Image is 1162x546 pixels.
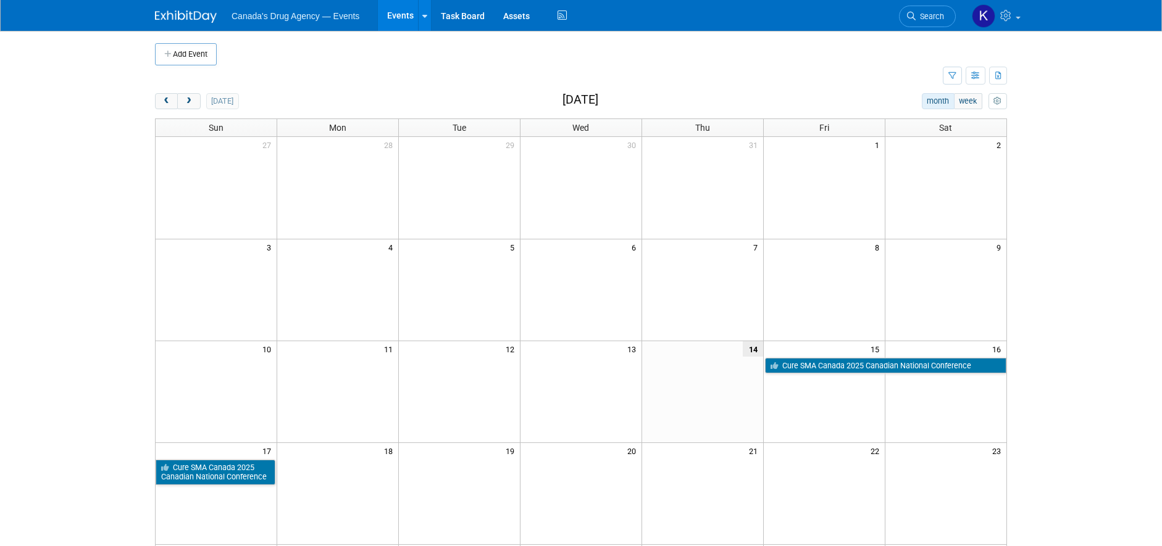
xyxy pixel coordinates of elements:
span: 8 [874,239,885,255]
span: 10 [261,341,277,357]
span: 9 [995,239,1006,255]
h2: [DATE] [562,93,598,107]
span: Wed [572,123,589,133]
button: week [954,93,982,109]
span: 22 [869,443,885,458]
button: Add Event [155,43,217,65]
button: month [922,93,955,109]
span: 7 [752,239,763,255]
a: Cure SMA Canada 2025 Canadian National Conference [765,358,1006,374]
button: [DATE] [206,93,239,109]
span: 28 [383,137,398,152]
img: ExhibitDay [155,10,217,23]
button: myCustomButton [989,93,1007,109]
span: Thu [695,123,710,133]
span: 2 [995,137,1006,152]
span: 12 [504,341,520,357]
a: Search [899,6,956,27]
span: Mon [329,123,346,133]
span: Fri [819,123,829,133]
button: prev [155,93,178,109]
span: 17 [261,443,277,458]
span: 4 [387,239,398,255]
span: Canada's Drug Agency — Events [232,11,359,21]
span: 29 [504,137,520,152]
span: 23 [991,443,1006,458]
span: 1 [874,137,885,152]
button: next [177,93,200,109]
span: Sun [209,123,224,133]
span: 20 [626,443,642,458]
span: 5 [509,239,520,255]
span: 31 [748,137,763,152]
i: Personalize Calendar [993,97,1001,105]
span: 27 [261,137,277,152]
span: 16 [991,341,1006,357]
span: 14 [743,341,763,357]
img: Kristen Trevisan [972,4,995,28]
span: Sat [939,123,952,133]
span: 11 [383,341,398,357]
span: 21 [748,443,763,458]
span: 15 [869,341,885,357]
a: Cure SMA Canada 2025 Canadian National Conference [156,460,275,485]
span: 18 [383,443,398,458]
span: 6 [630,239,642,255]
span: 3 [265,239,277,255]
span: 19 [504,443,520,458]
span: Search [916,12,944,21]
span: Tue [453,123,466,133]
span: 13 [626,341,642,357]
span: 30 [626,137,642,152]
